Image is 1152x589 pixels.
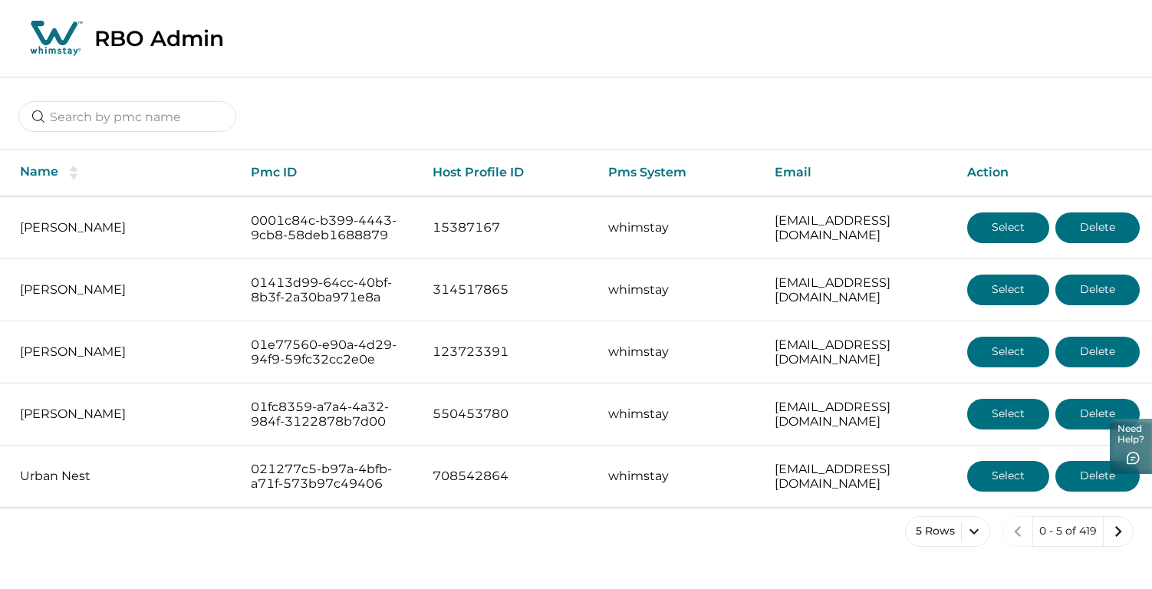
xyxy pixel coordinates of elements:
[1103,516,1134,547] button: next page
[967,461,1049,492] button: Select
[1055,337,1140,367] button: Delete
[433,220,584,235] p: 15387167
[18,101,236,132] input: Search by pmc name
[905,516,990,547] button: 5 Rows
[608,344,750,360] p: whimstay
[1032,516,1104,547] button: 0 - 5 of 419
[775,337,943,367] p: [EMAIL_ADDRESS][DOMAIN_NAME]
[251,400,409,429] p: 01fc8359-a7a4-4a32-984f-3122878b7d00
[433,469,584,484] p: 708542864
[1002,516,1033,547] button: previous page
[608,406,750,422] p: whimstay
[608,282,750,298] p: whimstay
[58,165,89,180] button: sorting
[775,275,943,305] p: [EMAIL_ADDRESS][DOMAIN_NAME]
[955,150,1152,196] th: Action
[775,400,943,429] p: [EMAIL_ADDRESS][DOMAIN_NAME]
[433,344,584,360] p: 123723391
[251,213,409,243] p: 0001c84c-b399-4443-9cb8-58deb1688879
[596,150,762,196] th: Pms System
[1055,461,1140,492] button: Delete
[967,275,1049,305] button: Select
[762,150,955,196] th: Email
[20,469,226,484] p: Urban Nest
[251,337,409,367] p: 01e77560-e90a-4d29-94f9-59fc32cc2e0e
[94,25,224,51] p: RBO Admin
[967,212,1049,243] button: Select
[1055,212,1140,243] button: Delete
[1055,275,1140,305] button: Delete
[967,337,1049,367] button: Select
[967,399,1049,429] button: Select
[1055,399,1140,429] button: Delete
[20,344,226,360] p: [PERSON_NAME]
[251,275,409,305] p: 01413d99-64cc-40bf-8b3f-2a30ba971e8a
[251,462,409,492] p: 021277c5-b97a-4bfb-a71f-573b97c49406
[608,469,750,484] p: whimstay
[20,220,226,235] p: [PERSON_NAME]
[420,150,596,196] th: Host Profile ID
[433,406,584,422] p: 550453780
[433,282,584,298] p: 314517865
[608,220,750,235] p: whimstay
[1039,524,1097,539] p: 0 - 5 of 419
[20,406,226,422] p: [PERSON_NAME]
[775,213,943,243] p: [EMAIL_ADDRESS][DOMAIN_NAME]
[775,462,943,492] p: [EMAIL_ADDRESS][DOMAIN_NAME]
[239,150,421,196] th: Pmc ID
[20,282,226,298] p: [PERSON_NAME]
